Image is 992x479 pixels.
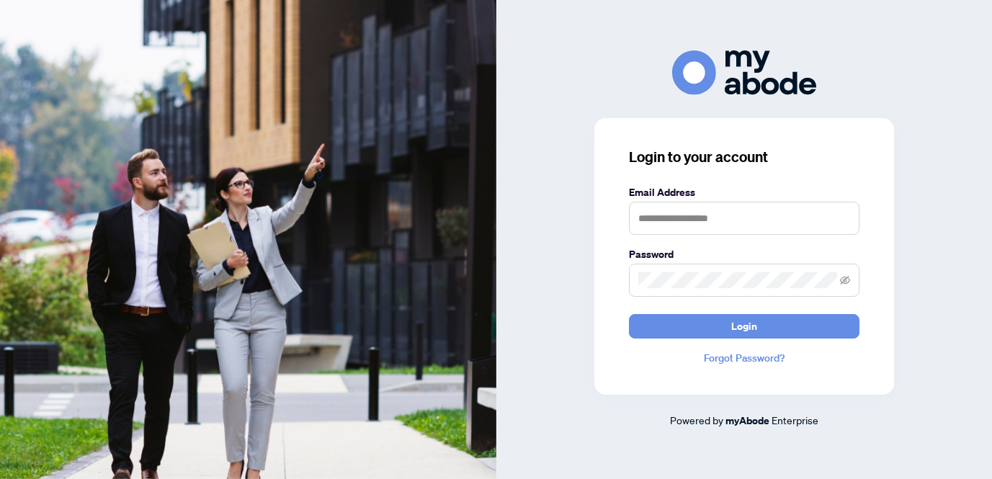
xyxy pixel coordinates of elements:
a: Forgot Password? [629,350,859,366]
span: eye-invisible [840,275,850,285]
span: Enterprise [772,413,818,426]
label: Password [629,246,859,262]
h3: Login to your account [629,147,859,167]
button: Login [629,314,859,339]
a: myAbode [725,413,769,429]
label: Email Address [629,184,859,200]
span: Powered by [670,413,723,426]
img: ma-logo [672,50,816,94]
span: Login [731,315,757,338]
